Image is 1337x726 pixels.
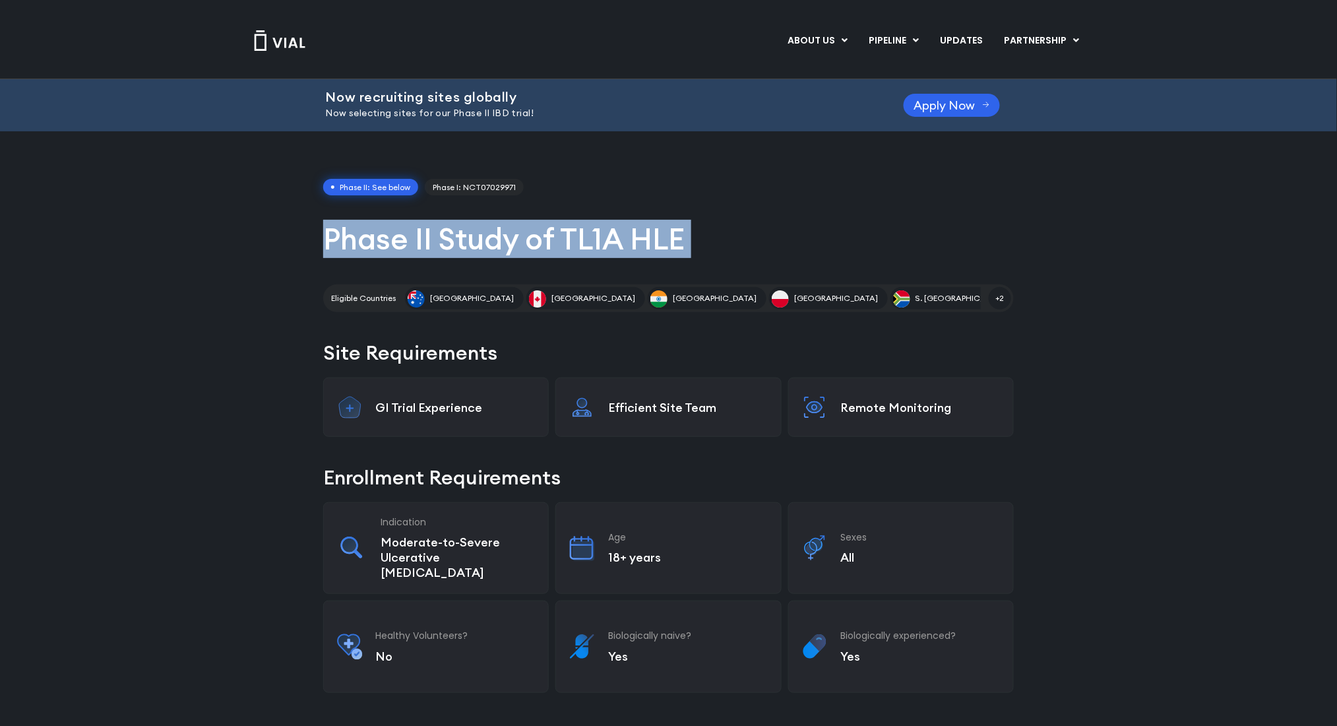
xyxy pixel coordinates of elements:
[989,287,1011,310] span: +2
[323,220,1014,258] h1: Phase II Study of TL1A HLE
[381,535,535,580] p: Moderate-to-Severe Ulcerative [MEDICAL_DATA]
[253,30,306,51] img: Vial Logo
[914,100,976,110] span: Apply Now
[794,292,878,304] span: [GEOGRAPHIC_DATA]
[425,179,524,196] a: Phase I: NCT07029971
[408,290,425,308] img: Australia
[323,463,1014,492] h2: Enrollment Requirements
[376,400,536,415] p: GI Trial Experience
[608,531,768,543] h3: Age
[323,179,418,196] span: Phase II: See below
[840,550,1000,565] p: All
[772,290,789,308] img: Poland
[608,649,768,664] p: Yes
[778,30,858,52] a: ABOUT USMenu Toggle
[529,290,546,308] img: Canada
[994,30,1090,52] a: PARTNERSHIPMenu Toggle
[650,290,668,308] img: India
[673,292,757,304] span: [GEOGRAPHIC_DATA]
[376,630,536,642] h3: Healthy Volunteers?
[608,400,768,415] p: Efficient Site Team
[326,90,871,104] h2: Now recruiting sites globally
[323,339,1014,367] h2: Site Requirements
[930,30,993,52] a: UPDATES
[381,516,535,528] h3: Indication
[430,292,514,304] span: [GEOGRAPHIC_DATA]
[551,292,635,304] span: [GEOGRAPHIC_DATA]
[859,30,929,52] a: PIPELINEMenu Toggle
[331,292,396,304] h2: Eligible Countries
[893,290,910,308] img: S. Africa
[840,400,1000,415] p: Remote Monitoring
[840,630,1000,642] h3: Biologically experienced?
[840,531,1000,543] h3: Sexes
[840,649,1000,664] p: Yes
[608,550,768,565] p: 18+ years
[916,292,1009,304] span: S. [GEOGRAPHIC_DATA]
[608,630,768,642] h3: Biologically naive?
[326,106,871,121] p: Now selecting sites for our Phase II IBD trial!
[376,649,536,664] p: No
[904,94,1001,117] a: Apply Now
